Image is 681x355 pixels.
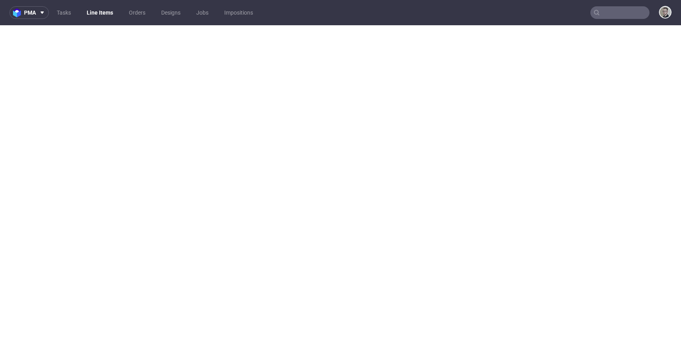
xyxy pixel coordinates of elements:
[660,7,671,18] img: Krystian Gaza
[82,6,118,19] a: Line Items
[124,6,150,19] a: Orders
[9,6,49,19] button: pma
[13,8,24,17] img: logo
[220,6,258,19] a: Impositions
[24,10,36,15] span: pma
[156,6,185,19] a: Designs
[52,6,76,19] a: Tasks
[192,6,213,19] a: Jobs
